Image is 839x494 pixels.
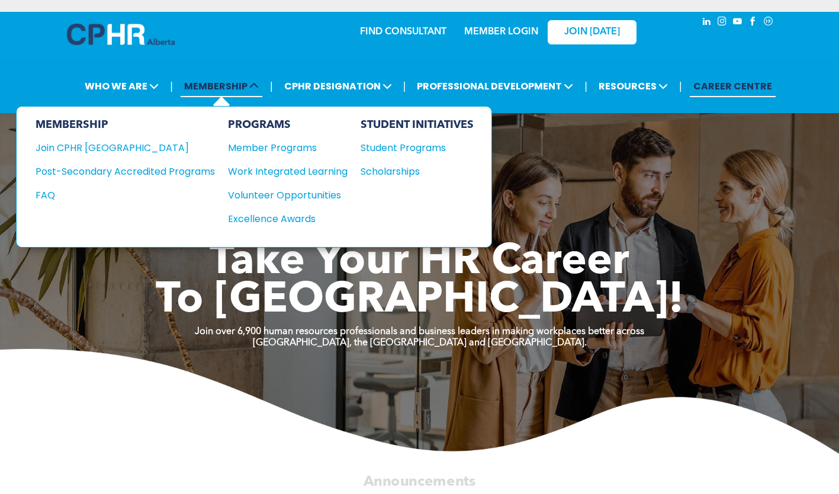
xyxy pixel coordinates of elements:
[361,164,462,179] div: Scholarships
[36,188,197,203] div: FAQ
[228,118,348,131] div: PROGRAMS
[360,27,446,37] a: FIND CONSULTANT
[195,327,644,336] strong: Join over 6,900 human resources professionals and business leaders in making workplaces better ac...
[181,75,262,97] span: MEMBERSHIP
[253,338,587,348] strong: [GEOGRAPHIC_DATA], the [GEOGRAPHIC_DATA] and [GEOGRAPHIC_DATA].
[361,164,474,179] a: Scholarships
[281,75,396,97] span: CPHR DESIGNATION
[361,140,474,155] a: Student Programs
[762,15,775,31] a: Social network
[464,27,538,37] a: MEMBER LOGIN
[595,75,671,97] span: RESOURCES
[364,474,476,489] span: Announcements
[228,164,348,179] a: Work Integrated Learning
[564,27,620,38] span: JOIN [DATE]
[716,15,729,31] a: instagram
[228,211,348,226] a: Excellence Awards
[584,74,587,98] li: |
[36,164,197,179] div: Post-Secondary Accredited Programs
[413,75,577,97] span: PROFESSIONAL DEVELOPMENT
[228,140,336,155] div: Member Programs
[361,118,474,131] div: STUDENT INITIATIVES
[228,188,348,203] a: Volunteer Opportunities
[700,15,713,31] a: linkedin
[67,24,175,45] img: A blue and white logo for cp alberta
[690,75,776,97] a: CAREER CENTRE
[156,280,684,322] span: To [GEOGRAPHIC_DATA]!
[747,15,760,31] a: facebook
[228,164,336,179] div: Work Integrated Learning
[36,140,197,155] div: Join CPHR [GEOGRAPHIC_DATA]
[81,75,162,97] span: WHO WE ARE
[731,15,744,31] a: youtube
[403,74,406,98] li: |
[36,164,215,179] a: Post-Secondary Accredited Programs
[679,74,682,98] li: |
[170,74,173,98] li: |
[228,188,336,203] div: Volunteer Opportunities
[36,140,215,155] a: Join CPHR [GEOGRAPHIC_DATA]
[210,241,629,284] span: Take Your HR Career
[228,211,336,226] div: Excellence Awards
[36,118,215,131] div: MEMBERSHIP
[228,140,348,155] a: Member Programs
[548,20,637,44] a: JOIN [DATE]
[270,74,273,98] li: |
[36,188,215,203] a: FAQ
[361,140,462,155] div: Student Programs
